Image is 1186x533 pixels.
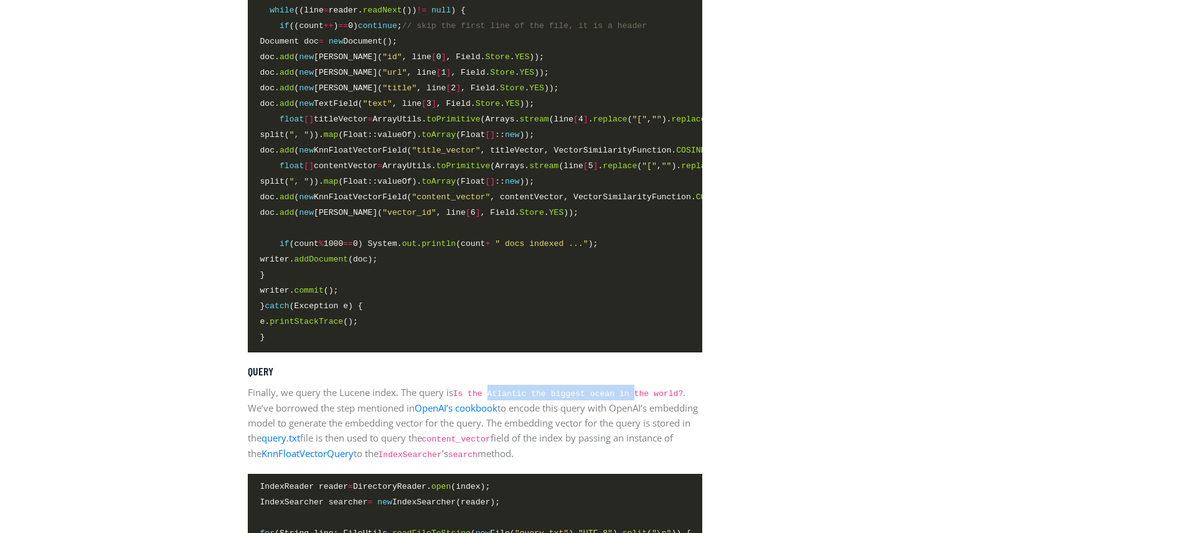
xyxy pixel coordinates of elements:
[260,113,750,126] span: titleVector ArrayUtils. (Arrays. (line 4 . ( , ). ( , ).
[431,99,436,108] span: ]
[490,68,514,77] span: Store
[260,175,535,188] span: split( )). (Float::valueOf). (Float :: ));
[441,52,446,62] span: ]
[485,52,509,62] span: Store
[593,115,628,124] span: replace
[633,115,647,124] span: "["
[453,389,684,399] code: Is the Atlantic the biggest ocean in the world?
[402,239,417,248] span: out
[412,146,480,155] span: "title_vector"
[280,208,294,217] span: add
[681,161,715,171] span: replace
[280,192,294,202] span: add
[329,37,344,46] span: new
[377,498,392,507] span: new
[260,191,740,204] span: doc. ( KnnFloatVectorField( , contentVector, VectorSimilarityFunction. ));
[436,161,491,171] span: toPrimitive
[260,159,760,172] span: contentVector ArrayUtils. (Arrays. (line 5 . ( , ). ( , ).
[324,130,339,139] span: map
[280,83,294,93] span: add
[583,115,588,124] span: ]
[280,239,289,248] span: if
[324,6,329,15] span: =
[431,6,451,15] span: null
[270,317,343,326] span: printStackTrace
[520,68,535,77] span: YES
[299,68,314,77] span: new
[495,239,588,248] span: " docs indexed ..."
[446,68,451,77] span: ]
[260,480,491,493] span: IndexReader reader DirectoryReader. (index);
[294,286,324,295] span: commit
[505,99,520,108] span: YES
[299,208,314,217] span: new
[382,208,436,217] span: "vector_id"
[529,83,544,93] span: YES
[652,115,662,124] span: ""
[358,21,397,31] span: continue
[270,6,294,15] span: while
[289,130,309,139] span: ", "
[363,99,392,108] span: "text"
[260,4,466,17] span: ((line reader. ()) ) {
[500,83,524,93] span: Store
[343,239,353,248] span: ==
[304,161,314,171] span: []
[603,161,637,171] span: replace
[294,255,349,264] span: addDocument
[280,146,294,155] span: add
[319,239,324,248] span: %
[260,237,598,250] span: (count 1000 0) System. . (count );
[260,82,559,95] span: doc. ( [PERSON_NAME]( , line 2 , Field. . ));
[593,161,598,171] span: ]
[446,83,451,93] span: [
[260,331,265,344] span: }
[529,161,558,171] span: stream
[368,115,373,124] span: =
[280,99,294,108] span: add
[379,450,442,460] code: IndexSearcher
[412,192,490,202] span: "content_vector"
[448,450,478,460] code: search
[348,482,353,491] span: =
[248,365,702,379] h5: Query
[368,498,373,507] span: =
[485,239,490,248] span: +
[265,301,289,311] span: catch
[426,115,481,124] span: toPrimitive
[505,177,520,186] span: new
[260,253,378,266] span: writer. (doc);
[520,115,549,124] span: stream
[299,52,314,62] span: new
[289,177,309,186] span: ", "
[662,161,672,171] span: ""
[260,66,549,79] span: doc. ( [PERSON_NAME]( , line 1 , Field. . ));
[260,315,358,328] span: e. ();
[280,68,294,77] span: add
[421,130,456,139] span: toArray
[260,300,363,313] span: } (Exception e) {
[280,52,294,62] span: add
[466,208,471,217] span: [
[299,83,314,93] span: new
[280,161,304,171] span: float
[476,99,500,108] span: Store
[319,37,324,46] span: =
[324,21,334,31] span: ++
[671,115,705,124] span: replace
[260,206,578,219] span: doc. ( [PERSON_NAME]( , line 6 , Field. . ));
[382,83,417,93] span: "title"
[260,50,544,64] span: doc. ( [PERSON_NAME]( , line 0 , Field. . ));
[520,208,544,217] span: Store
[583,161,588,171] span: [
[421,239,456,248] span: println
[377,161,382,171] span: =
[299,146,314,155] span: new
[260,35,397,48] span: Document doc Document();
[299,192,314,202] span: new
[324,177,339,186] span: map
[280,115,304,124] span: float
[431,482,451,491] span: open
[573,115,578,124] span: [
[382,68,407,77] span: "url"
